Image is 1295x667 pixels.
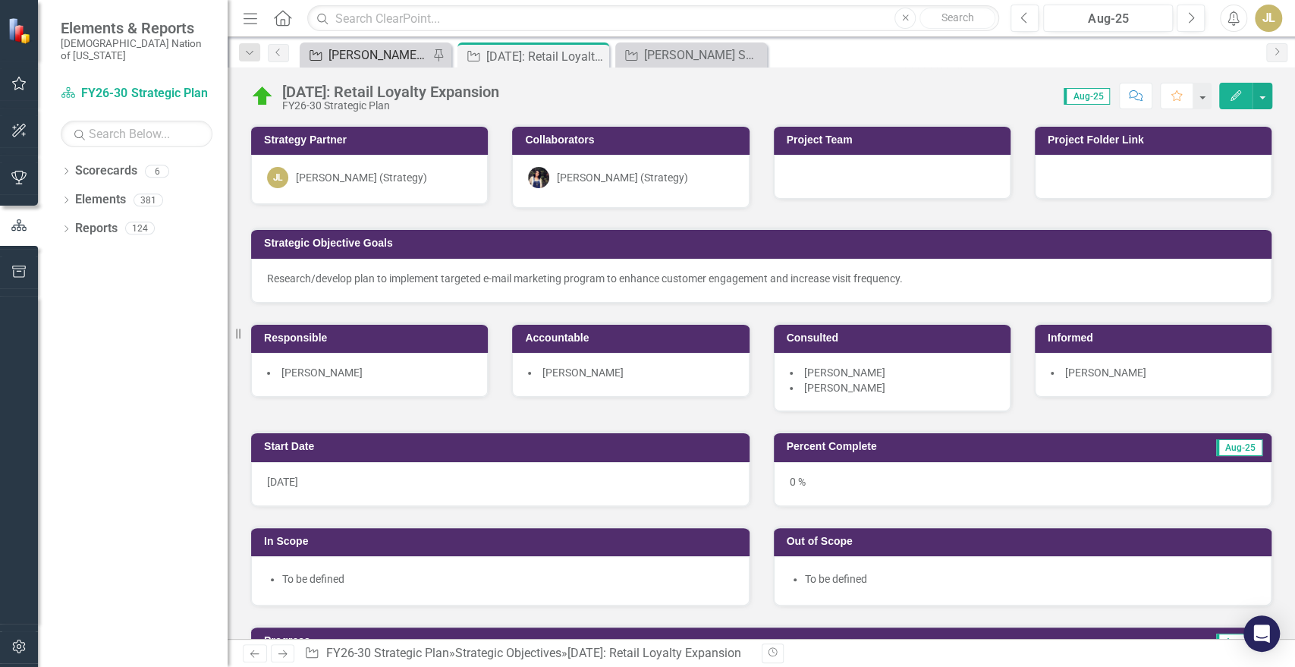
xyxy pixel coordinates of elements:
h3: Project Team [787,134,1003,146]
span: [PERSON_NAME] [1065,367,1146,379]
span: [DATE] [267,476,298,488]
h3: Consulted [787,332,1003,344]
input: Search ClearPoint... [307,5,999,32]
span: [PERSON_NAME] [542,367,624,379]
a: [PERSON_NAME] SOs [303,46,429,64]
div: 0 % [774,462,1272,506]
h3: Project Folder Link [1048,134,1264,146]
a: Reports [75,220,118,238]
a: Strategic Objectives [455,646,561,660]
div: » » [304,645,750,662]
p: Research/develop plan to implement targeted e-mail marketing program to enhance customer engageme... [267,271,1256,286]
h3: Progress [264,635,755,647]
a: Elements [75,191,126,209]
span: Elements & Reports [61,19,212,37]
div: [PERSON_NAME] SO's OLD PLAN [644,46,763,64]
span: [PERSON_NAME] [804,382,885,394]
button: Search [919,8,995,29]
h3: Responsible [264,332,480,344]
div: JL [267,167,288,188]
span: Aug-25 [1216,634,1262,650]
span: Search [941,11,974,24]
h3: Percent Complete [787,441,1099,452]
div: [DATE]: Retail Loyalty Expansion [567,646,741,660]
small: [DEMOGRAPHIC_DATA] Nation of [US_STATE] [61,37,212,62]
div: 381 [134,193,163,206]
div: 6 [145,165,169,178]
div: [PERSON_NAME] (Strategy) [557,170,688,185]
div: FY26-30 Strategic Plan [282,100,499,112]
button: Aug-25 [1043,5,1173,32]
button: JL [1255,5,1282,32]
a: FY26-30 Strategic Plan [326,646,449,660]
div: [PERSON_NAME] (Strategy) [296,170,427,185]
img: Layla Freeman [528,167,549,188]
div: [DATE]: Retail Loyalty Expansion [282,83,499,100]
input: Search Below... [61,121,212,147]
div: [DATE]: Retail Loyalty Expansion [486,47,605,66]
div: Aug-25 [1048,10,1168,28]
h3: Out of Scope [787,536,1265,547]
a: [PERSON_NAME] SO's OLD PLAN [619,46,763,64]
div: Open Intercom Messenger [1243,615,1280,652]
span: [PERSON_NAME] [804,367,885,379]
h3: Start Date [264,441,742,452]
span: Aug-25 [1216,439,1262,456]
a: Scorecards [75,162,137,180]
div: [PERSON_NAME] SOs [328,46,429,64]
h3: Strategic Objective Goals [264,238,1264,249]
h3: Collaborators [525,134,741,146]
a: FY26-30 Strategic Plan [61,85,212,102]
img: ClearPoint Strategy [8,17,34,43]
h3: Accountable [525,332,741,344]
li: To be defined [805,571,1256,587]
h3: In Scope [264,536,742,547]
span: [PERSON_NAME] [281,367,363,379]
li: To be defined [282,571,734,587]
img: On Target [250,84,275,109]
span: Aug-25 [1064,88,1110,105]
div: 124 [125,222,155,235]
h3: Informed [1048,332,1264,344]
h3: Strategy Partner [264,134,480,146]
